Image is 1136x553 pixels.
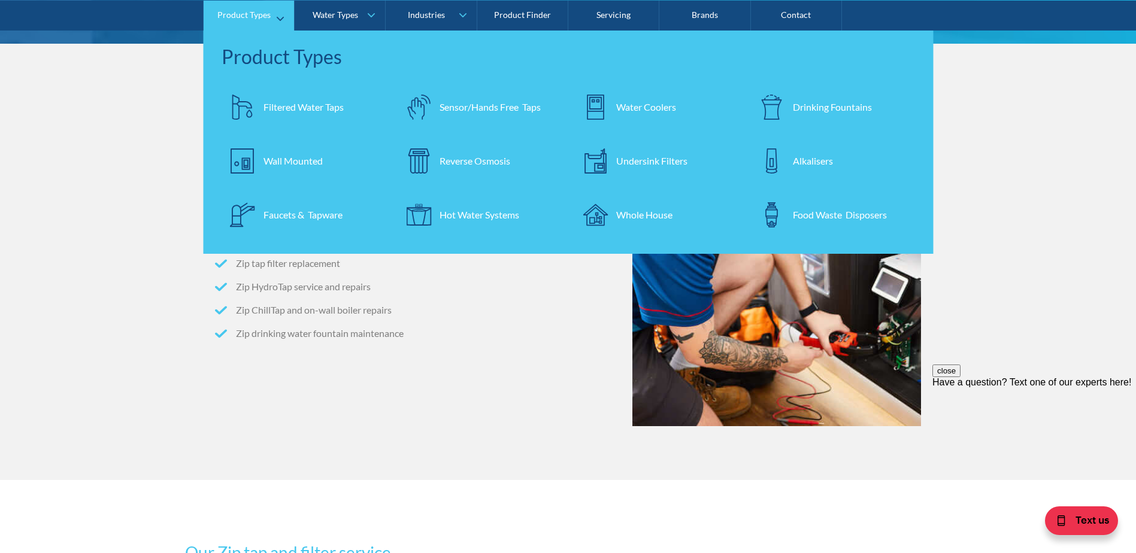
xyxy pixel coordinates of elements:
li: Zip ChillTap and on-wall boiler repairs [215,303,564,317]
img: Technician installing a Zip tap [632,89,921,426]
div: Water Coolers [616,99,676,114]
li: Zip drinking water fountain maintenance [215,326,564,341]
a: Food Waste Disposers [751,193,916,235]
div: Undersink Filters [616,153,687,168]
div: Filtered Water Taps [263,99,344,114]
div: Hot Water Systems [440,207,519,221]
a: Filtered Water Taps [222,86,386,127]
li: Zip HydroTap service and repairs [215,279,564,294]
div: Food Waste Disposers [793,207,887,221]
li: Zip tap filter replacement [215,256,564,271]
div: Product Types [217,10,271,20]
a: Whole House [574,193,739,235]
div: Reverse Osmosis [440,153,510,168]
a: Undersink Filters [574,139,739,181]
div: Drinking Fountains [793,99,872,114]
a: Hot Water Systems [398,193,562,235]
nav: Product Types [204,30,934,253]
div: Whole House [616,207,672,221]
div: Alkalisers [793,153,833,168]
div: Sensor/Hands Free Taps [440,99,541,114]
div: Industries [408,10,445,20]
div: Faucets & Tapware [263,207,343,221]
a: Water Coolers [574,86,739,127]
div: Product Types [222,42,916,71]
a: Reverse Osmosis [398,139,562,181]
iframe: podium webchat widget bubble [1016,493,1136,553]
div: Wall Mounted [263,153,323,168]
div: Water Types [313,10,358,20]
a: Drinking Fountains [751,86,916,127]
a: Alkalisers [751,139,916,181]
a: Sensor/Hands Free Taps [398,86,562,127]
iframe: podium webchat widget prompt [932,364,1136,508]
a: Wall Mounted [222,139,386,181]
a: Faucets & Tapware [222,193,386,235]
